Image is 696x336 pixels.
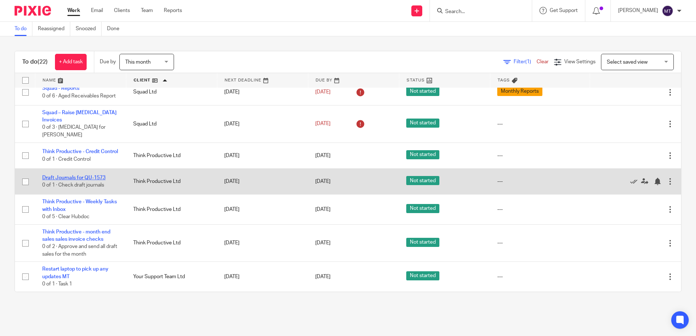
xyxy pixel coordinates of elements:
a: Reports [164,7,182,14]
div: --- [497,120,583,128]
span: Not started [406,150,439,159]
span: Select saved view [607,60,648,65]
p: [PERSON_NAME] [618,7,658,14]
img: Pixie [15,6,51,16]
td: [DATE] [217,105,308,143]
span: (1) [525,59,531,64]
span: Not started [406,119,439,128]
span: [DATE] [315,207,331,212]
a: + Add task [55,54,87,70]
span: Not started [406,87,439,96]
span: Tags [498,78,510,82]
td: [DATE] [217,79,308,105]
td: [DATE] [217,195,308,224]
a: Squad - Reports [42,86,79,91]
span: 0 of 1 · Task 1 [42,281,72,287]
span: Filter [514,59,537,64]
span: [DATE] [315,241,331,246]
div: --- [497,239,583,247]
span: Not started [406,238,439,247]
h1: To do [22,58,48,66]
a: Think Productive - Credit Control [42,149,118,154]
div: --- [497,206,583,213]
span: 0 of 3 · [MEDICAL_DATA] for [PERSON_NAME] [42,125,106,138]
a: To do [15,22,32,36]
span: 0 of 1 · Check draft journals [42,183,104,188]
a: Think Productive - month end sales sales invoice checks [42,229,110,242]
td: Your Support Team Ltd [126,262,217,292]
td: Think Productive Ltd [126,224,217,262]
td: Think Productive Ltd [126,195,217,224]
span: 0 of 5 · Clear Hubdoc [42,214,90,219]
input: Search [444,9,510,15]
div: --- [497,273,583,280]
span: Not started [406,204,439,213]
span: [DATE] [315,153,331,158]
a: Squad – Raise [MEDICAL_DATA] Invoices [42,110,116,123]
td: [DATE] [217,143,308,168]
span: View Settings [564,59,596,64]
a: Think Productive - Weekly Tasks with Inbox [42,199,117,212]
div: --- [497,178,583,185]
span: Monthly Reports [497,87,542,96]
span: 0 of 2 · Approve and send all draft sales for the month [42,244,117,257]
span: 0 of 6 · Aged Receivables Report [42,93,116,99]
a: Draft Journals for QU-1573 [42,175,106,180]
a: Snoozed [76,22,102,36]
a: Done [107,22,125,36]
span: Not started [406,176,439,185]
a: Email [91,7,103,14]
a: Restart laptop to pick up any updates MT [42,267,108,279]
td: [DATE] [217,262,308,292]
a: Clients [114,7,130,14]
td: Think Productive Ltd [126,169,217,195]
span: This month [125,60,151,65]
td: [DATE] [217,169,308,195]
span: Get Support [550,8,578,13]
td: Squad Ltd [126,79,217,105]
a: Team [141,7,153,14]
div: --- [497,152,583,159]
span: (22) [37,59,48,65]
span: [DATE] [315,89,331,95]
a: Mark as done [630,178,641,185]
span: 0 of 1 · Credit Control [42,157,91,162]
td: Think Productive Ltd [126,143,217,168]
a: Reassigned [38,22,70,36]
span: Not started [406,271,439,280]
span: [DATE] [315,121,331,127]
span: [DATE] [315,179,331,184]
td: [DATE] [217,224,308,262]
p: Due by [100,58,116,65]
span: [DATE] [315,274,331,279]
img: svg%3E [662,5,673,17]
a: Work [67,7,80,14]
td: Squad Ltd [126,105,217,143]
a: Clear [537,59,549,64]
